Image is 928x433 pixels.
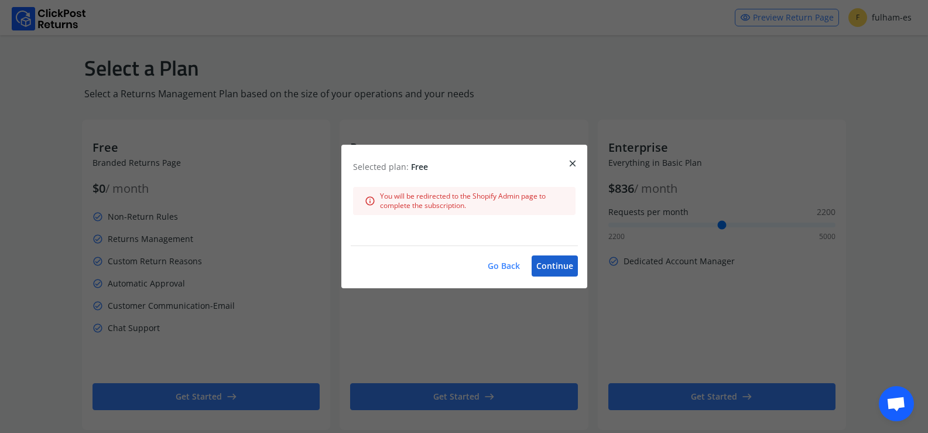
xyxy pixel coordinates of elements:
[558,156,587,171] button: close
[365,193,375,209] span: info
[411,161,428,172] span: Free
[567,155,578,172] span: close
[532,255,578,277] button: Continue
[353,161,576,173] p: Selected plan:
[879,386,914,421] a: Chat abierto
[483,255,525,277] button: Go Back
[380,192,564,210] span: You will be redirected to the Shopify Admin page to complete the subscription.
